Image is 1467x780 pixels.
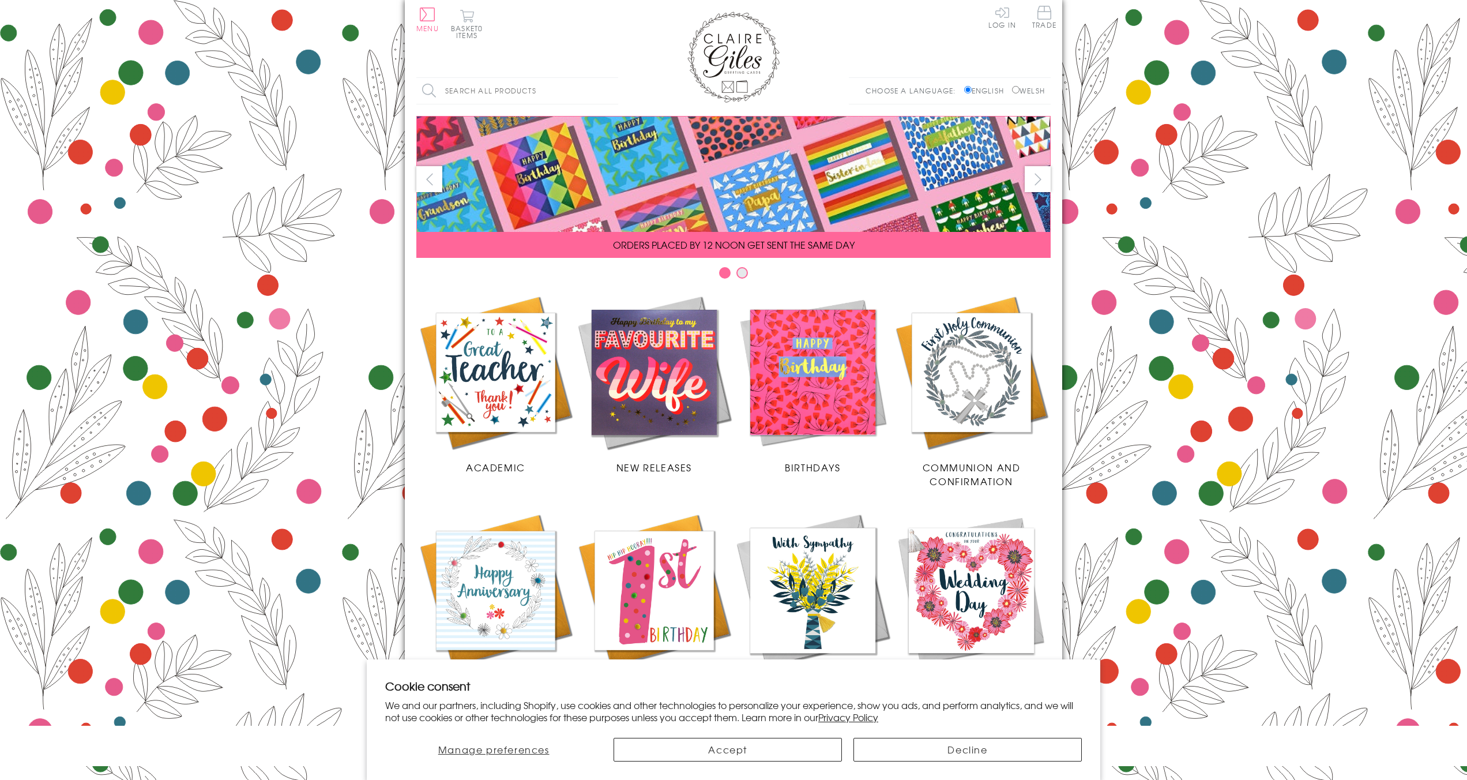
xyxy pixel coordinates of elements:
[607,78,618,104] input: Search
[575,511,734,692] a: Age Cards
[385,678,1082,694] h2: Cookie consent
[687,12,780,103] img: Claire Giles Greetings Cards
[736,267,748,279] button: Carousel Page 2
[892,293,1051,488] a: Communion and Confirmation
[456,23,483,40] span: 0 items
[416,23,439,33] span: Menu
[892,511,1051,692] a: Wedding Occasions
[416,511,575,692] a: Anniversary
[385,699,1082,723] p: We and our partners, including Shopify, use cookies and other technologies to personalize your ex...
[451,9,483,39] button: Basket0 items
[1012,86,1020,93] input: Welsh
[719,267,731,279] button: Carousel Page 1 (Current Slide)
[416,267,1051,284] div: Carousel Pagination
[923,460,1021,488] span: Communion and Confirmation
[416,78,618,104] input: Search all products
[616,460,692,474] span: New Releases
[734,511,892,692] a: Sympathy
[734,293,892,474] a: Birthdays
[964,86,972,93] input: English
[1032,6,1056,31] a: Trade
[613,238,855,252] span: ORDERS PLACED BY 12 NOON GET SENT THE SAME DAY
[964,85,1010,96] label: English
[614,738,842,762] button: Accept
[416,293,575,474] a: Academic
[853,738,1082,762] button: Decline
[1012,85,1045,96] label: Welsh
[1025,166,1051,192] button: next
[1032,6,1056,28] span: Trade
[785,460,840,474] span: Birthdays
[866,85,962,96] p: Choose a language:
[466,460,525,474] span: Academic
[818,710,878,724] a: Privacy Policy
[438,742,550,756] span: Manage preferences
[575,293,734,474] a: New Releases
[988,6,1016,28] a: Log In
[385,738,602,762] button: Manage preferences
[416,166,442,192] button: prev
[416,7,439,32] button: Menu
